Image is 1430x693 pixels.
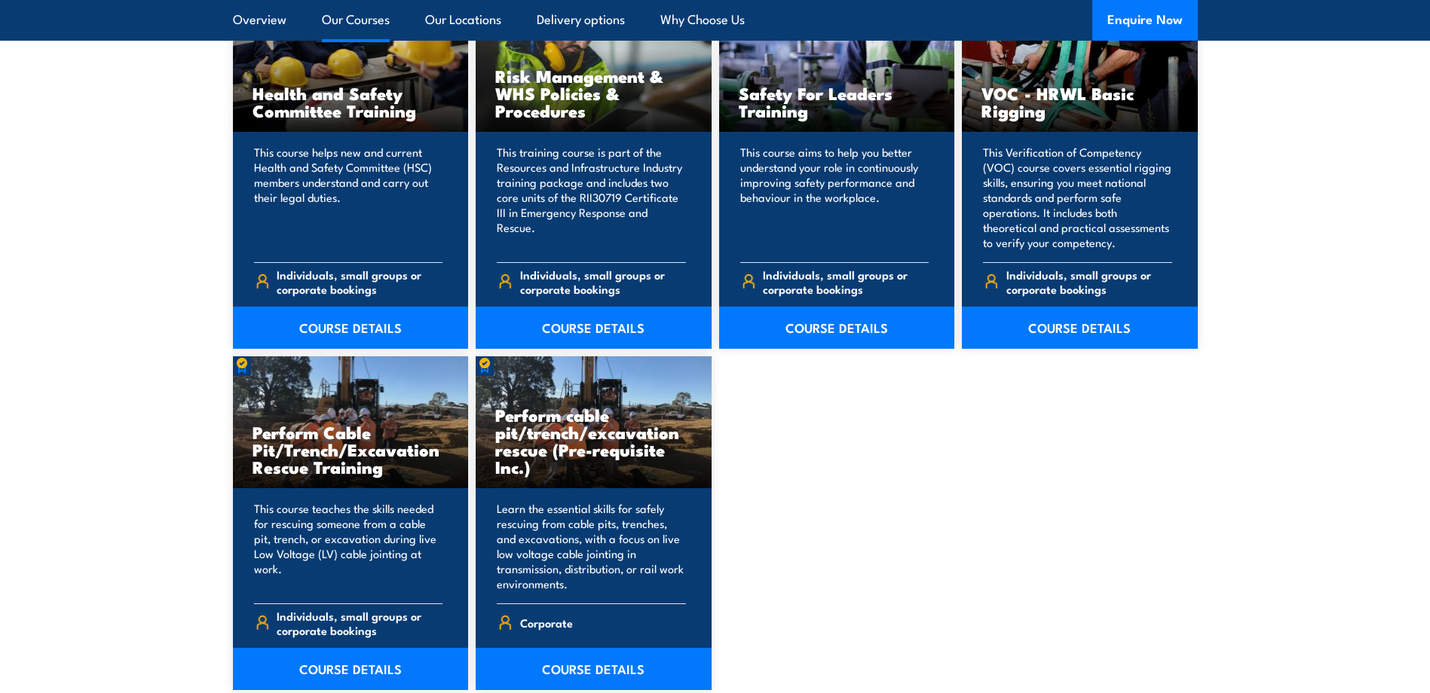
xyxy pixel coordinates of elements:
span: Individuals, small groups or corporate bookings [763,267,929,296]
p: Learn the essential skills for safely rescuing from cable pits, trenches, and excavations, with a... [497,501,686,591]
a: COURSE DETAILS [962,307,1198,349]
h3: Perform cable pit/trench/excavation rescue (Pre-requisite Inc.) [495,406,692,475]
a: COURSE DETAILS [476,648,712,690]
span: Individuals, small groups or corporate bookings [277,609,442,637]
h3: Risk Management & WHS Policies & Procedures [495,67,692,119]
p: This training course is part of the Resources and Infrastructure Industry training package and in... [497,145,686,250]
a: COURSE DETAILS [233,307,469,349]
h3: Safety For Leaders Training [739,84,935,119]
a: COURSE DETAILS [719,307,955,349]
h3: Health and Safety Committee Training [253,84,449,119]
p: This course aims to help you better understand your role in continuously improving safety perform... [740,145,929,250]
span: Individuals, small groups or corporate bookings [520,267,686,296]
h3: VOC - HRWL Basic Rigging [981,84,1178,119]
a: COURSE DETAILS [476,307,712,349]
a: COURSE DETAILS [233,648,469,690]
p: This course teaches the skills needed for rescuing someone from a cable pit, trench, or excavatio... [254,501,443,591]
h3: Perform Cable Pit/Trench/Excavation Rescue Training [253,423,449,475]
span: Corporate [520,611,573,634]
p: This Verification of Competency (VOC) course covers essential rigging skills, ensuring you meet n... [983,145,1172,250]
span: Individuals, small groups or corporate bookings [277,267,442,296]
p: This course helps new and current Health and Safety Committee (HSC) members understand and carry ... [254,145,443,250]
span: Individuals, small groups or corporate bookings [1006,267,1172,296]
